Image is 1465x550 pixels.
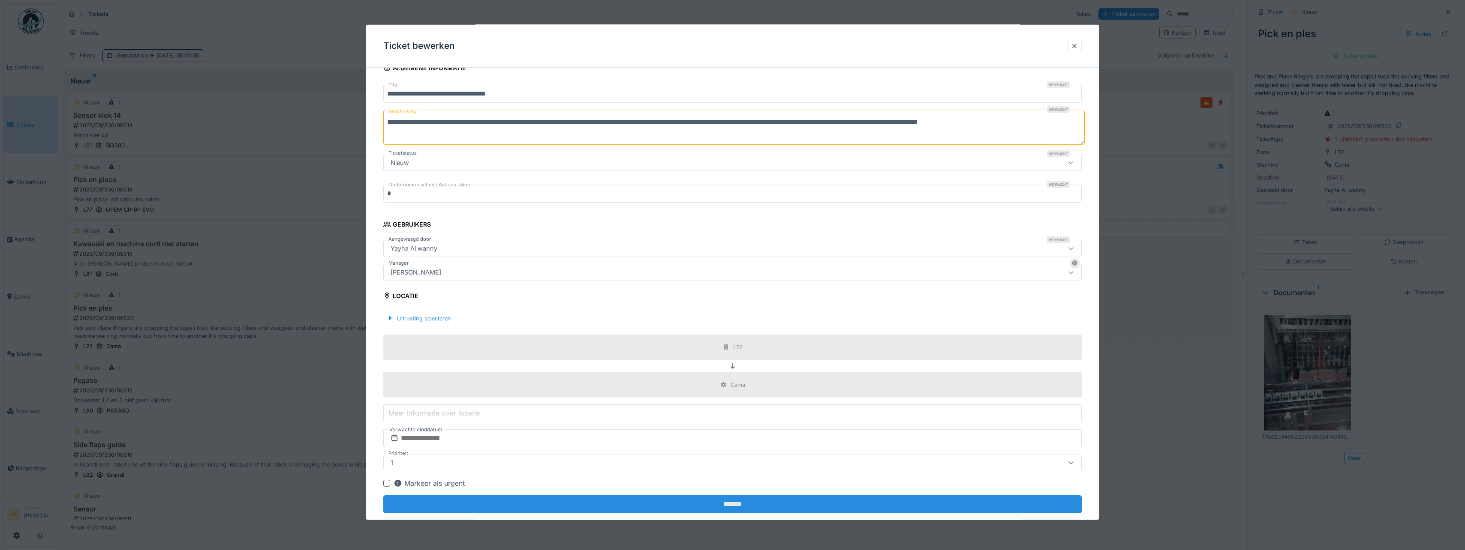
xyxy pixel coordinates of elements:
[383,312,454,324] div: Uitrusting selecteren
[388,425,443,434] label: Verwachte einddatum
[387,235,433,242] label: Aangevraagd door
[383,289,418,304] div: Locatie
[1047,150,1070,157] div: Verplicht
[387,450,410,457] label: Prioriteit
[394,478,465,488] div: Markeer als urgent
[1047,106,1070,113] div: Verplicht
[387,81,400,89] label: Titel
[387,408,481,418] label: Meer informatie over locatie
[731,381,745,389] div: Cama
[387,259,410,266] label: Manager
[1047,81,1070,88] div: Verplicht
[383,218,431,233] div: Gebruikers
[383,62,466,76] div: Algemene informatie
[1047,236,1070,243] div: Verplicht
[387,181,472,188] label: Ondernomen acties / Actions taken
[733,343,743,351] div: L72
[387,149,418,157] label: Ticketstatus
[387,458,397,467] div: 1
[387,106,418,117] label: Beschrijving
[387,267,445,277] div: [PERSON_NAME]
[387,158,412,167] div: Nieuw
[383,41,455,51] h3: Ticket bewerken
[1047,181,1070,188] div: Verplicht
[387,243,441,253] div: Yayha Al wanny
